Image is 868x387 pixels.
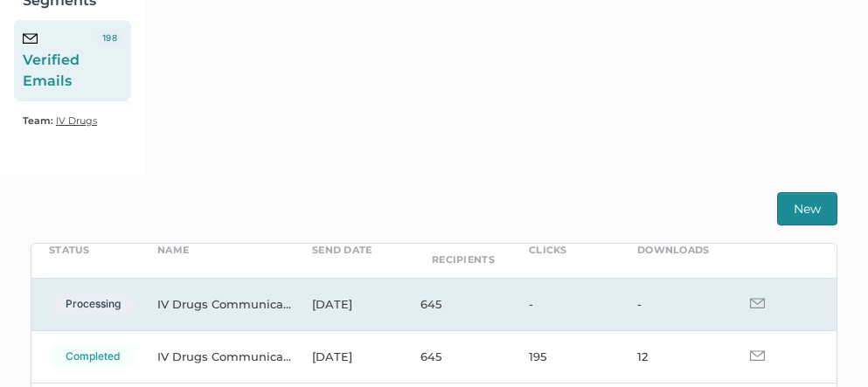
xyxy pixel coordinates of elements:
td: IV Drugs Communications [140,278,295,330]
td: - [511,278,620,330]
img: email-icon-grey.d9de4670.svg [750,298,765,308]
button: New [777,192,837,225]
span: IV Drugs [56,114,97,127]
span: New [794,193,821,225]
div: processing [49,293,136,315]
img: email-icon-black.c777dcea.svg [23,33,38,44]
td: [DATE] [295,330,403,383]
div: Verified Emails [23,29,97,92]
div: status [49,240,90,259]
img: email-icon-grey.d9de4670.svg [750,350,765,361]
div: 198 [97,29,122,46]
td: 195 [511,330,620,383]
a: Team: IV Drugs [23,110,97,131]
div: completed [49,345,136,368]
td: [DATE] [295,278,403,330]
td: 12 [620,330,728,383]
div: send date [312,240,372,259]
div: name [157,240,189,259]
div: downloads [637,240,710,259]
td: - [620,278,728,330]
td: IV Drugs Communications [140,330,295,383]
div: number of recipients [420,231,506,269]
td: 645 [403,278,511,330]
td: 645 [403,330,511,383]
div: clicks [529,240,567,259]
